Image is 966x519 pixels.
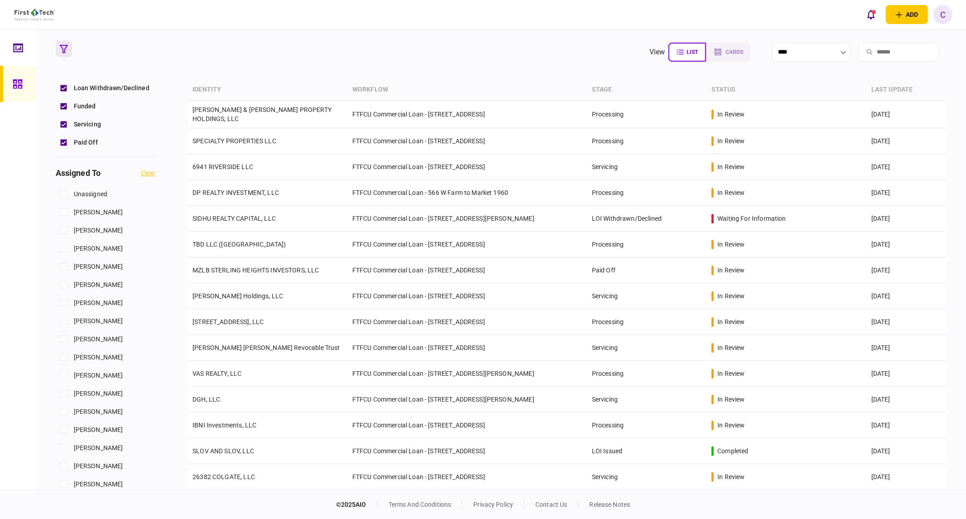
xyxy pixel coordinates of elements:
td: [DATE] [867,412,947,438]
span: Paid Off [74,138,98,147]
td: [DATE] [867,128,947,154]
a: TBD LLC ([GEOGRAPHIC_DATA]) [192,241,286,248]
span: [PERSON_NAME] [74,443,123,453]
div: in review [717,343,745,352]
span: [PERSON_NAME] [74,389,123,398]
td: FTFCU Commercial Loan - [STREET_ADDRESS] [348,335,587,361]
div: in review [717,188,745,197]
a: SIDHU REALTY CAPITAL, LLC [192,215,276,222]
span: Servicing [74,120,101,129]
td: FTFCU Commercial Loan - [STREET_ADDRESS] [348,438,587,464]
div: in review [717,317,745,326]
a: [PERSON_NAME] Holdings, LLC [192,292,283,300]
td: [DATE] [867,335,947,361]
span: [PERSON_NAME] [74,480,123,489]
a: IBNI Investments, LLC [192,422,256,429]
span: cards [726,49,743,55]
td: Processing [587,361,707,387]
td: FTFCU Commercial Loan - [STREET_ADDRESS] [348,464,587,490]
td: Servicing [587,335,707,361]
img: client company logo [14,9,55,20]
td: [DATE] [867,232,947,257]
span: [PERSON_NAME] [74,226,123,235]
td: FTFCU Commercial Loan - [STREET_ADDRESS] [348,412,587,438]
span: [PERSON_NAME] [74,244,123,253]
a: DP REALTY INVESTMENT, LLC [192,189,279,196]
a: SPECIALTY PROPERTIES LLC [192,137,276,145]
a: MZLB STERLING HEIGHTS INVESTORS, LLC [192,267,319,274]
a: SLOV AND SLOV, LLC [192,447,254,455]
td: FTFCU Commercial Loan - 566 W Farm to Market 1960 [348,180,587,206]
a: release notes [590,501,630,508]
div: in review [717,421,745,430]
span: [PERSON_NAME] [74,461,123,471]
span: [PERSON_NAME] [74,371,123,380]
td: FTFCU Commercial Loan - [STREET_ADDRESS] [348,257,587,283]
td: FTFCU Commercial Loan - [STREET_ADDRESS] [348,309,587,335]
td: FTFCU Commercial Loan - [STREET_ADDRESS][PERSON_NAME] [348,206,587,232]
a: DGH, LLC [192,396,220,403]
button: clear [141,170,155,177]
td: [DATE] [867,101,947,128]
div: in review [717,395,745,404]
span: list [687,49,698,55]
td: [DATE] [867,180,947,206]
th: workflow [348,79,587,101]
a: terms and conditions [389,501,452,508]
button: open adding identity options [886,5,928,24]
div: in review [717,136,745,146]
a: [STREET_ADDRESS], LLC [192,318,264,325]
button: C [933,5,952,24]
h3: assigned to [56,169,101,177]
td: Servicing [587,283,707,309]
td: FTFCU Commercial Loan - [STREET_ADDRESS][PERSON_NAME] [348,387,587,412]
div: in review [717,240,745,249]
td: [DATE] [867,257,947,283]
span: [PERSON_NAME] [74,425,123,435]
div: in review [717,266,745,275]
td: LOI Withdrawn/Declined [587,206,707,232]
th: last update [867,79,947,101]
div: in review [717,110,745,119]
td: Servicing [587,387,707,412]
td: Processing [587,412,707,438]
td: [DATE] [867,361,947,387]
div: in review [717,369,745,378]
td: [DATE] [867,464,947,490]
span: [PERSON_NAME] [74,208,123,217]
td: Servicing [587,464,707,490]
th: status [707,79,867,101]
a: 26382 COLGATE, LLC [192,473,255,480]
td: [DATE] [867,154,947,180]
span: [PERSON_NAME] [74,353,123,362]
td: FTFCU Commercial Loan - [STREET_ADDRESS] [348,154,587,180]
span: [PERSON_NAME] [74,316,123,326]
th: stage [587,79,707,101]
span: [PERSON_NAME] [74,280,123,290]
a: contact us [535,501,567,508]
div: in review [717,472,745,481]
td: [DATE] [867,309,947,335]
td: FTFCU Commercial Loan - [STREET_ADDRESS] [348,283,587,309]
div: in review [717,162,745,171]
span: [PERSON_NAME] [74,407,123,417]
td: Servicing [587,154,707,180]
div: view [649,47,665,58]
th: identity [188,79,348,101]
td: LOI Issued [587,438,707,464]
span: Funded [74,102,96,111]
a: [PERSON_NAME] & [PERSON_NAME] PROPERTY HOLDINGS, LLC [192,106,332,122]
span: [PERSON_NAME] [74,262,123,272]
td: Processing [587,128,707,154]
a: VAS REALTY, LLC [192,370,241,377]
button: list [668,43,706,62]
span: unassigned [74,189,107,199]
td: FTFCU Commercial Loan - [STREET_ADDRESS] [348,128,587,154]
td: Paid Off [587,257,707,283]
a: [PERSON_NAME] [PERSON_NAME] Revocable Trust [192,344,340,351]
div: © 2025 AIO [336,500,378,509]
td: [DATE] [867,283,947,309]
a: 6941 RIVERSIDE LLC [192,163,253,170]
td: Processing [587,180,707,206]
